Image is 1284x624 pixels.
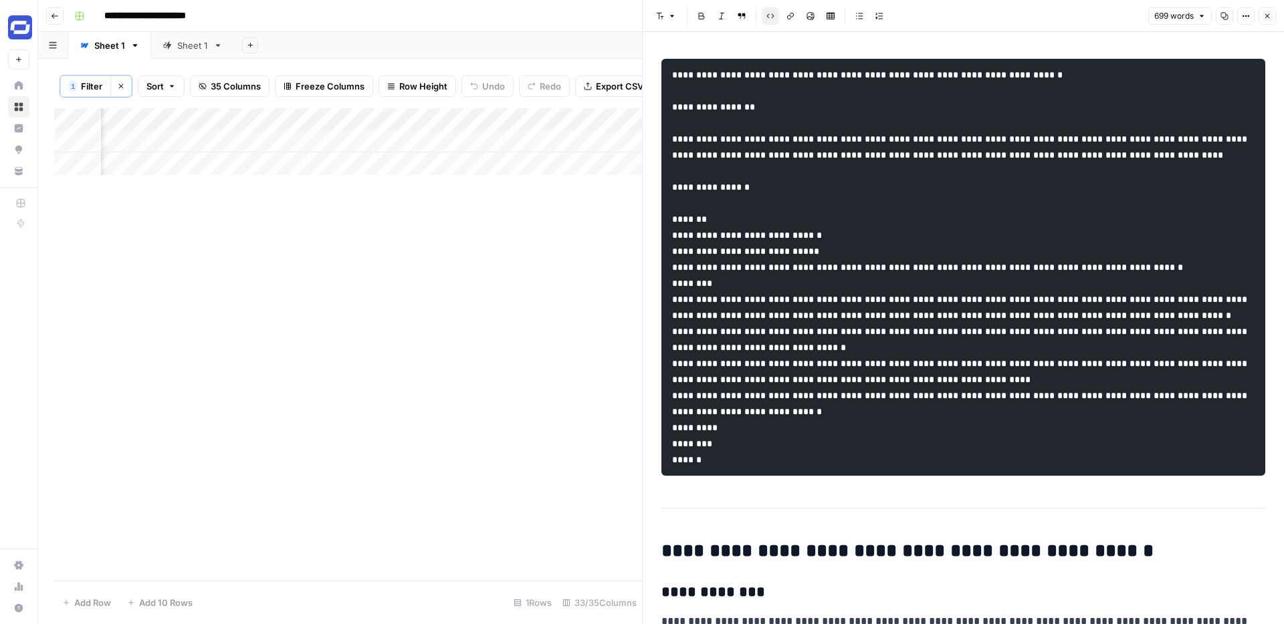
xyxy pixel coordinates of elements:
[8,118,29,139] a: Insights
[81,80,102,93] span: Filter
[399,80,447,93] span: Row Height
[8,160,29,182] a: Your Data
[8,597,29,619] button: Help + Support
[60,75,110,97] button: 1Filter
[71,81,75,92] span: 1
[296,80,364,93] span: Freeze Columns
[69,81,77,92] div: 1
[508,592,557,613] div: 1 Rows
[190,75,270,97] button: 35 Columns
[461,75,514,97] button: Undo
[8,139,29,160] a: Opportunities
[1148,7,1212,25] button: 699 words
[139,596,193,609] span: Add 10 Rows
[596,80,643,93] span: Export CSV
[119,592,201,613] button: Add 10 Rows
[54,592,119,613] button: Add Row
[575,75,652,97] button: Export CSV
[379,75,456,97] button: Row Height
[74,596,111,609] span: Add Row
[146,80,164,93] span: Sort
[8,96,29,118] a: Browse
[482,80,505,93] span: Undo
[540,80,561,93] span: Redo
[1154,10,1194,22] span: 699 words
[94,39,125,52] div: Sheet 1
[519,75,570,97] button: Redo
[138,75,185,97] button: Sort
[8,15,32,39] img: Synthesia Logo
[8,555,29,576] a: Settings
[211,80,261,93] span: 35 Columns
[68,32,151,59] a: Sheet 1
[8,75,29,96] a: Home
[275,75,373,97] button: Freeze Columns
[151,32,234,59] a: Sheet 1
[557,592,642,613] div: 33/35 Columns
[8,11,29,44] button: Workspace: Synthesia
[177,39,208,52] div: Sheet 1
[8,576,29,597] a: Usage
